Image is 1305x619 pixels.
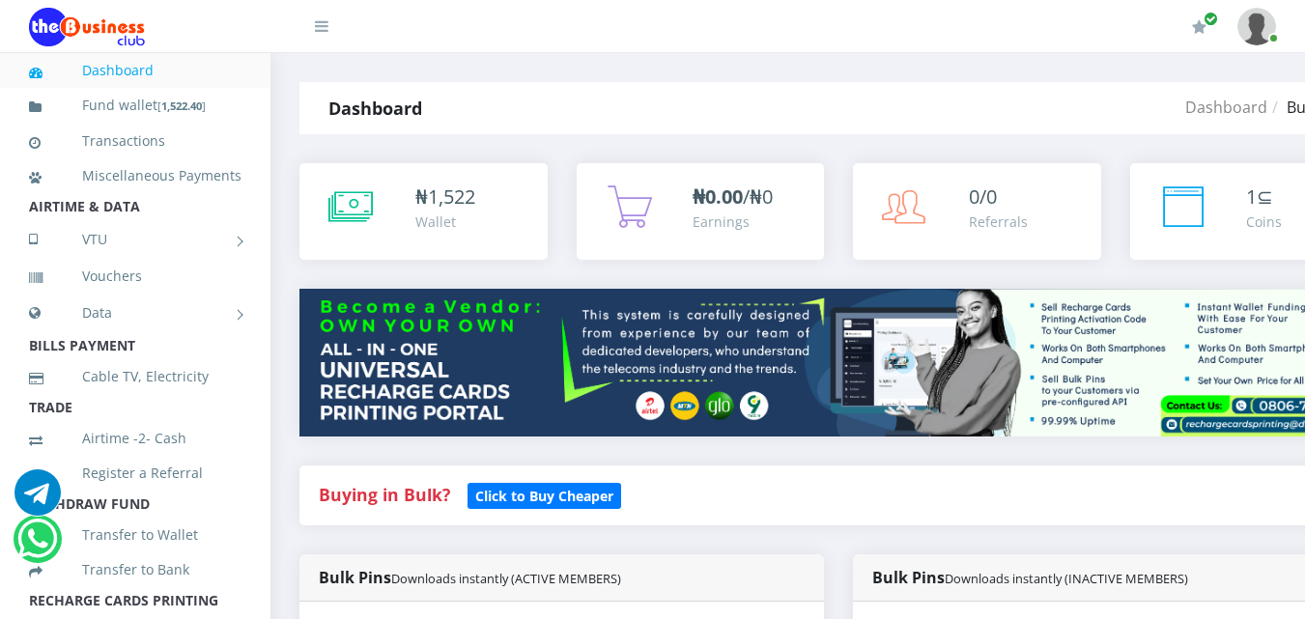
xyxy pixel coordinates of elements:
div: Coins [1246,211,1282,232]
strong: Buying in Bulk? [319,483,450,506]
a: Airtime -2- Cash [29,416,241,461]
i: Renew/Upgrade Subscription [1192,19,1206,35]
a: Cable TV, Electricity [29,354,241,399]
div: Earnings [693,211,773,232]
a: Fund wallet[1,522.40] [29,83,241,128]
div: ⊆ [1246,183,1282,211]
div: Wallet [415,211,475,232]
a: Chat for support [14,484,61,516]
small: Downloads instantly (ACTIVE MEMBERS) [391,570,621,587]
a: ₦0.00/₦0 Earnings [577,163,825,260]
span: /₦0 [693,183,773,210]
a: Miscellaneous Payments [29,154,241,198]
a: ₦1,522 Wallet [299,163,548,260]
a: Register a Referral [29,451,241,495]
strong: Bulk Pins [872,567,1188,588]
span: 1,522 [428,183,475,210]
span: 1 [1246,183,1257,210]
small: Downloads instantly (INACTIVE MEMBERS) [945,570,1188,587]
a: Dashboard [1185,97,1267,118]
img: User [1237,8,1276,45]
div: Referrals [969,211,1028,232]
a: Data [29,289,241,337]
strong: Bulk Pins [319,567,621,588]
span: Renew/Upgrade Subscription [1204,12,1218,26]
b: ₦0.00 [693,183,743,210]
b: 1,522.40 [161,98,202,113]
a: 0/0 Referrals [853,163,1101,260]
span: 0/0 [969,183,997,210]
a: Click to Buy Cheaper [468,483,621,506]
a: Chat for support [17,530,57,562]
a: Dashboard [29,48,241,93]
a: Transfer to Wallet [29,513,241,557]
a: Vouchers [29,254,241,298]
small: [ ] [157,98,206,113]
div: ₦ [415,183,475,211]
a: Transfer to Bank [29,548,241,592]
strong: Dashboard [328,97,422,120]
img: Logo [29,8,145,46]
a: Transactions [29,119,241,163]
a: VTU [29,215,241,264]
b: Click to Buy Cheaper [475,487,613,505]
